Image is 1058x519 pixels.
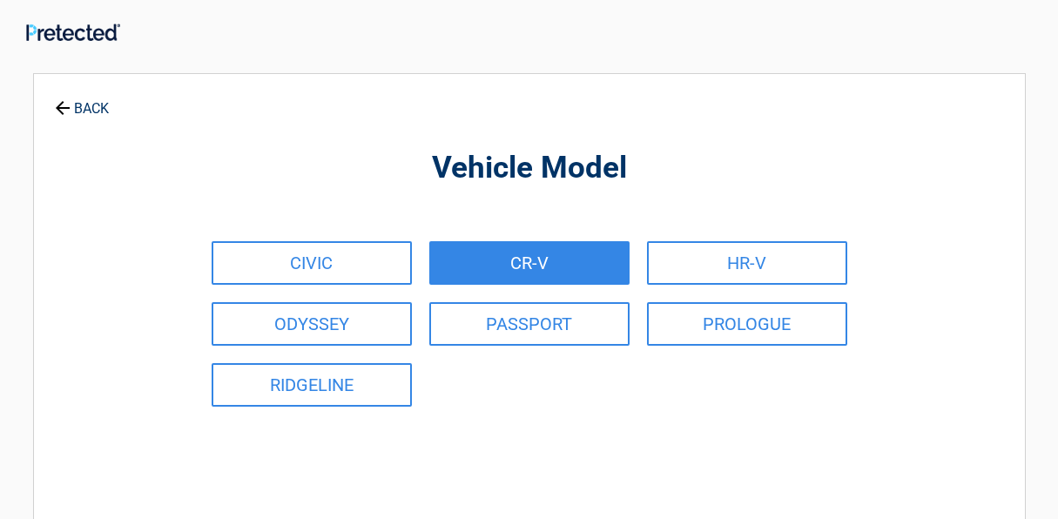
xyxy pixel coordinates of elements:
img: Main Logo [26,24,120,41]
a: CR-V [429,241,630,285]
a: PASSPORT [429,302,630,346]
a: BACK [51,85,112,116]
a: RIDGELINE [212,363,412,407]
a: ODYSSEY [212,302,412,346]
a: PROLOGUE [647,302,847,346]
h2: Vehicle Model [130,148,929,189]
a: CIVIC [212,241,412,285]
a: HR-V [647,241,847,285]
